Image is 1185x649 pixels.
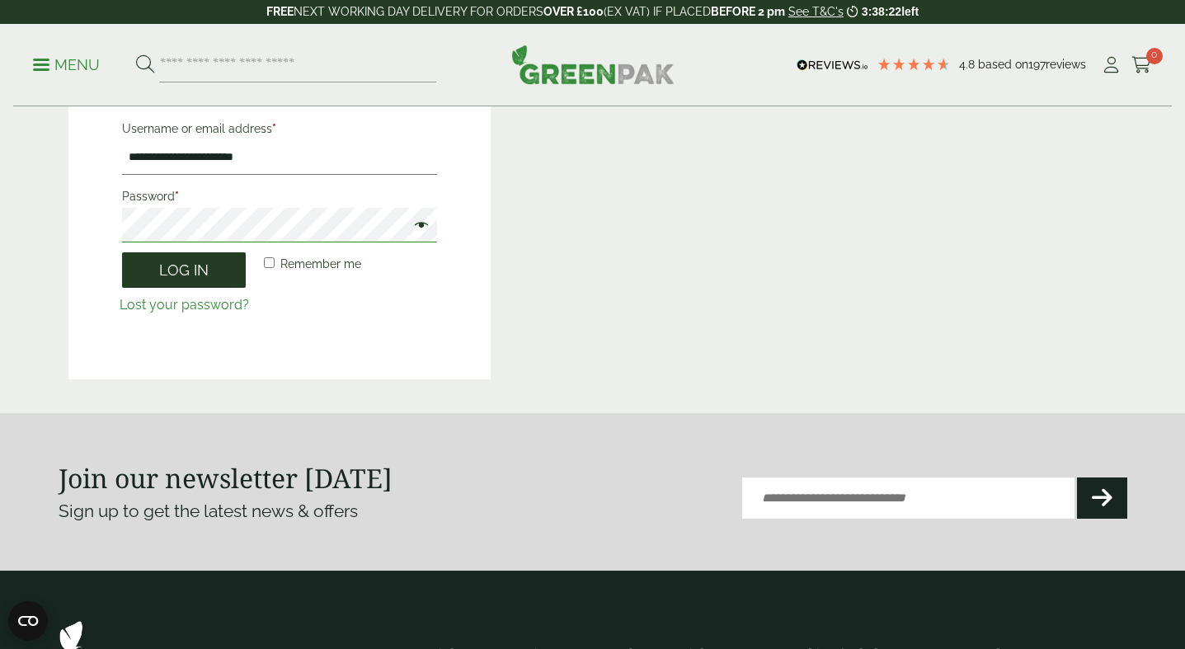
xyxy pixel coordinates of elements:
a: 0 [1131,53,1152,78]
strong: FREE [266,5,294,18]
span: left [901,5,919,18]
span: 0 [1146,48,1163,64]
button: Open CMP widget [8,601,48,641]
span: 4.8 [959,58,978,71]
strong: BEFORE 2 pm [711,5,785,18]
i: My Account [1101,57,1122,73]
strong: Join our newsletter [DATE] [59,460,393,496]
p: Sign up to get the latest news & offers [59,498,539,524]
label: Password [122,185,437,208]
input: Remember me [264,257,275,268]
span: reviews [1046,58,1086,71]
span: Based on [978,58,1028,71]
p: Menu [33,55,100,75]
span: Remember me [280,257,361,270]
strong: OVER £100 [543,5,604,18]
a: Menu [33,55,100,72]
div: 4.79 Stars [877,57,951,72]
span: 197 [1028,58,1046,71]
a: See T&C's [788,5,844,18]
i: Cart [1131,57,1152,73]
span: 3:38:22 [862,5,901,18]
img: REVIEWS.io [797,59,868,71]
button: Log in [122,252,246,288]
label: Username or email address [122,117,437,140]
img: GreenPak Supplies [511,45,675,84]
a: Lost your password? [120,297,249,313]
